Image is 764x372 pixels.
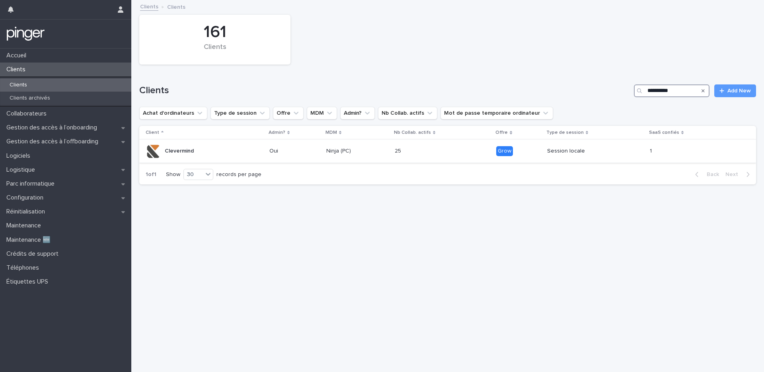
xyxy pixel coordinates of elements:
p: Session locale [547,148,604,155]
p: records per page [216,171,261,178]
tr: ClevermindOuiNinja (PC)2525 GrowSession locale11 [139,140,756,163]
button: Achat d'ordinateurs [139,107,207,119]
p: Offre [495,128,508,137]
button: Mot de passe temporaire ordinateur [440,107,553,119]
a: Add New [714,84,756,97]
p: Clients archivés [3,95,57,102]
span: Add New [727,88,751,94]
p: Clevermind [165,148,194,155]
p: Accueil [3,52,33,59]
p: Configuration [3,194,50,202]
p: 1 of 1 [139,165,163,184]
p: 25 [395,146,403,155]
p: Réinitialisation [3,208,51,215]
p: Show [166,171,180,178]
button: Offre [273,107,304,119]
p: Clients [3,82,33,88]
h1: Clients [139,85,631,96]
p: Logiciels [3,152,37,160]
p: Maintenance [3,222,47,229]
p: Téléphones [3,264,45,272]
a: Clients [140,2,158,11]
span: Back [702,172,719,177]
p: Oui [269,148,320,155]
p: Clients [167,2,185,11]
button: Next [722,171,756,178]
span: Next [725,172,743,177]
div: Clients [153,43,277,60]
p: Admin? [269,128,285,137]
button: Nb Collab. actifs [378,107,437,119]
div: 161 [153,22,277,42]
p: Maintenance 🆕 [3,236,57,244]
p: Clients [3,66,32,73]
p: Nb Collab. actifs [394,128,431,137]
p: Ninja (PC) [326,148,383,155]
p: Gestion des accès à l’offboarding [3,138,105,145]
input: Search [634,84,709,97]
div: 30 [184,170,203,179]
img: mTgBEunGTSyRkCgitkcU [6,26,45,42]
p: Étiquettes UPS [3,278,55,286]
p: Type de session [546,128,584,137]
p: Crédits de support [3,250,65,258]
button: MDM [307,107,337,119]
button: Type de session [210,107,270,119]
p: MDM [325,128,337,137]
p: 1 [650,146,653,155]
p: Gestion des accès à l’onboarding [3,124,103,131]
button: Back [689,171,722,178]
p: SaaS confiés [649,128,679,137]
p: Parc informatique [3,180,61,188]
p: Client [146,128,159,137]
button: Admin? [340,107,375,119]
div: Grow [496,146,513,156]
p: Logistique [3,166,41,174]
p: Collaborateurs [3,110,53,117]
